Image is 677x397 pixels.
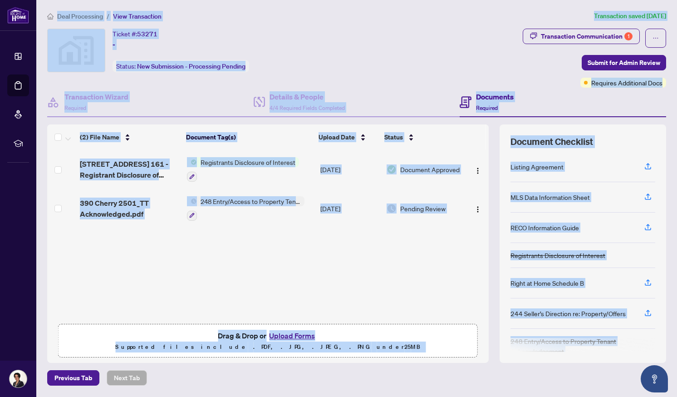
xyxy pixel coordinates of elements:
span: [STREET_ADDRESS] 161 - Registrant Disclosure of Interest Disposition of Proper 1 EXECUTED.pdf [80,159,179,180]
th: (2) File Name [76,124,182,150]
div: 1 [624,32,633,40]
button: Transaction Communication1 [523,29,640,44]
span: Pending Review [400,203,446,213]
span: Previous Tab [54,371,92,385]
button: Upload Forms [266,330,318,342]
p: Supported files include .PDF, .JPG, .JPEG, .PNG under 25 MB [64,342,472,352]
h4: Documents [476,91,514,102]
div: Listing Agreement [510,162,564,172]
span: Required [476,104,498,111]
th: Status [381,124,463,150]
span: Drag & Drop orUpload FormsSupported files include .PDF, .JPG, .JPEG, .PNG under25MB [59,324,477,358]
div: Registrants Disclosure of Interest [510,250,605,260]
td: [DATE] [317,150,383,189]
div: MLS Data Information Sheet [510,192,590,202]
button: Open asap [641,365,668,392]
div: Right at Home Schedule B [510,278,584,288]
span: 248 Entry/Access to Property Tenant Acknowledgement [197,196,304,206]
div: RECO Information Guide [510,223,579,233]
span: 53271 [137,30,157,38]
span: Requires Additional Docs [591,78,662,88]
span: Submit for Admin Review [588,55,660,70]
span: 4/4 Required Fields Completed [270,104,345,111]
span: Deal Processing [57,12,103,20]
div: Transaction Communication [541,29,633,44]
span: 390 Cherry 2501_TT Acknowledged.pdf [80,198,179,219]
button: Status Icon248 Entry/Access to Property Tenant Acknowledgement [187,196,304,221]
div: 248 Entry/Access to Property Tenant Acknowledgement [510,336,655,356]
span: Required [64,104,86,111]
img: logo [7,7,29,24]
span: (2) File Name [80,132,119,142]
span: New Submission - Processing Pending [137,62,245,70]
img: Document Status [387,203,397,213]
span: home [47,13,54,20]
span: - [113,39,115,50]
article: Transaction saved [DATE] [594,11,666,21]
h4: Details & People [270,91,345,102]
span: View Transaction [113,12,162,20]
button: Previous Tab [47,370,99,386]
button: Submit for Admin Review [582,55,666,70]
span: ellipsis [652,35,659,41]
img: Document Status [387,164,397,174]
button: Logo [471,201,485,216]
button: Status IconRegistrants Disclosure of Interest [187,157,299,182]
span: Upload Date [319,132,355,142]
td: [DATE] [317,189,383,228]
div: 244 Seller’s Direction re: Property/Offers [510,308,626,318]
span: Document Approved [400,164,460,174]
h4: Transaction Wizard [64,91,128,102]
span: Drag & Drop or [218,330,318,342]
span: Registrants Disclosure of Interest [197,157,299,167]
th: Upload Date [315,124,381,150]
img: Logo [474,206,481,213]
div: Ticket #: [113,29,157,39]
th: Document Tag(s) [182,124,315,150]
img: Status Icon [187,196,197,206]
img: svg%3e [48,29,105,72]
img: Profile Icon [10,370,27,387]
img: Logo [474,167,481,174]
span: Document Checklist [510,135,593,148]
span: Status [384,132,403,142]
button: Logo [471,162,485,177]
li: / [107,11,109,21]
div: Status: [113,60,249,72]
button: Next Tab [107,370,147,386]
img: Status Icon [187,157,197,167]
